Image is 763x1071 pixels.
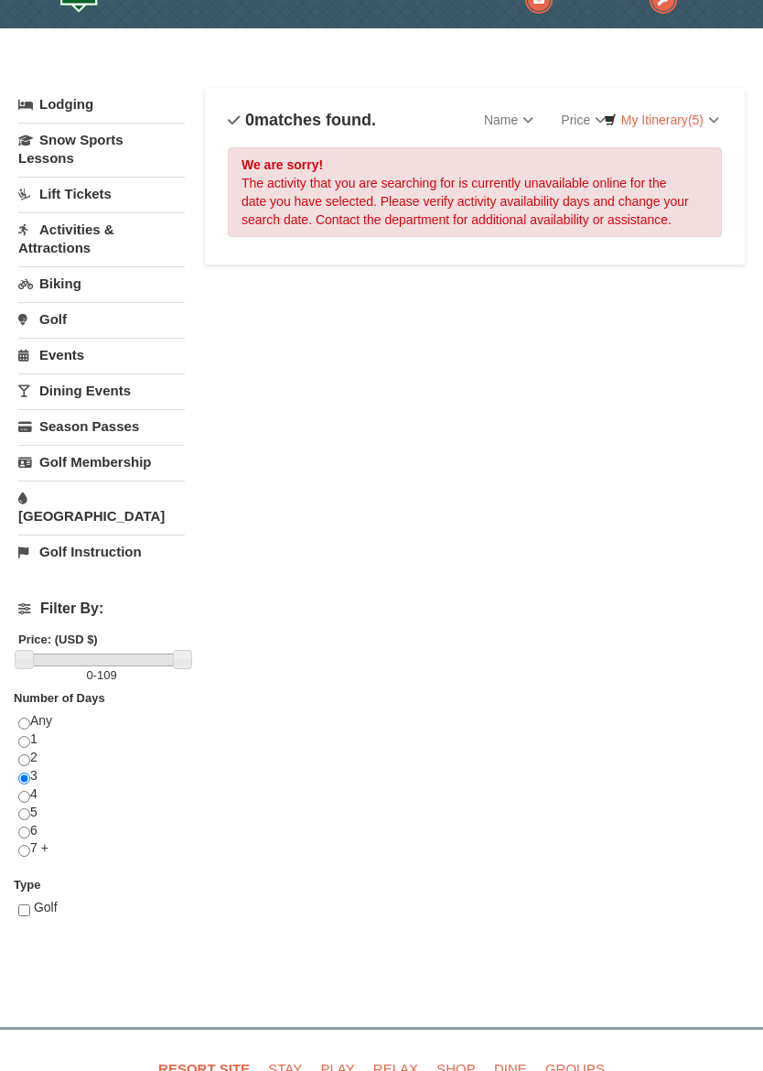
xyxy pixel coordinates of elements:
[14,878,40,892] strong: Type
[18,177,185,211] a: Lift Tickets
[18,712,185,876] div: Any 1 2 3 4 5 6 7 +
[688,113,704,127] span: (5)
[18,212,185,265] a: Activities & Attractions
[18,338,185,372] a: Events
[18,600,185,617] h4: Filter By:
[18,88,185,121] a: Lodging
[14,691,105,705] strong: Number of Days
[470,102,547,138] a: Name
[228,147,722,237] div: The activity that you are searching for is currently unavailable online for the date you have sel...
[547,102,619,138] a: Price
[18,535,185,568] a: Golf Instruction
[18,445,185,479] a: Golf Membership
[18,266,185,300] a: Biking
[18,409,185,443] a: Season Passes
[228,111,376,129] h4: matches found.
[18,633,98,646] strong: Price: (USD $)
[242,157,323,172] strong: We are sorry!
[592,106,731,134] a: My Itinerary(5)
[245,111,254,129] span: 0
[18,123,185,175] a: Snow Sports Lessons
[18,666,185,685] label: -
[86,668,92,682] span: 0
[34,900,58,914] span: Golf
[18,302,185,336] a: Golf
[18,481,185,533] a: [GEOGRAPHIC_DATA]
[97,668,117,682] span: 109
[18,373,185,407] a: Dining Events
